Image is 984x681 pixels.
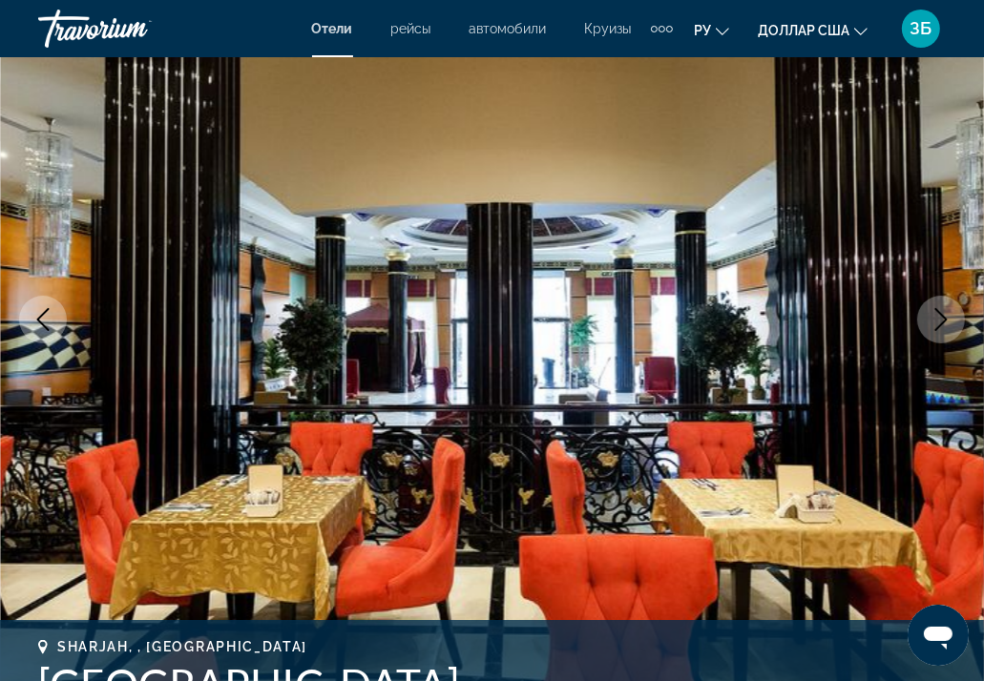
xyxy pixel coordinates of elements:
button: Next image [917,296,965,343]
button: Дополнительные элементы навигации [651,13,673,44]
a: рейсы [391,21,431,36]
button: Меню пользователя [896,9,946,49]
font: ру [694,23,711,38]
iframe: Кнопка запуска окна обмена сообщениями [908,605,969,666]
a: Отели [312,21,353,36]
span: Sharjah, , [GEOGRAPHIC_DATA] [57,639,307,654]
button: Изменить язык [694,16,729,44]
a: Травориум [38,4,229,53]
font: доллар США [758,23,849,38]
button: Previous image [19,296,67,343]
a: автомобили [470,21,547,36]
font: ЗБ [911,18,932,38]
a: Круизы [585,21,632,36]
button: Изменить валюту [758,16,868,44]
